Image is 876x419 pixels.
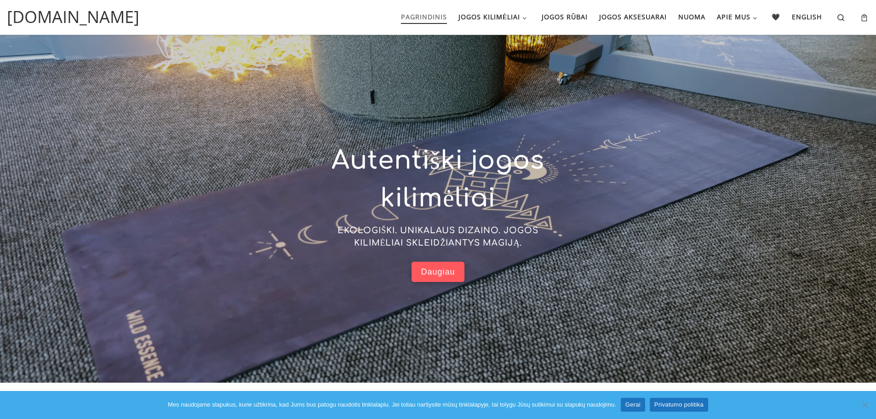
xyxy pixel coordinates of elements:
[716,360,872,403] iframe: Tidio Chat
[596,7,670,27] a: Jogos aksesuarai
[599,7,667,24] span: Jogos aksesuarai
[538,7,590,27] a: Jogos rūbai
[401,7,447,24] span: Pagrindinis
[542,7,588,24] span: Jogos rūbai
[412,262,464,282] a: Daugiau
[792,7,822,24] span: English
[7,5,139,29] a: [DOMAIN_NAME]
[398,7,450,27] a: Pagrindinis
[458,7,521,24] span: Jogos kilimėliai
[168,400,616,409] span: Mes naudojame slapukus, kurie užtikrina, kad Jums bus patogu naudotis tinklalapiu. Jei toliau nar...
[772,7,780,24] span: 🖤
[789,7,825,27] a: English
[455,7,532,27] a: Jogos kilimėliai
[332,147,544,213] span: Autentiški jogos kilimėliai
[769,7,784,27] a: 🖤
[621,398,645,412] a: Gerai
[675,7,708,27] a: Nuoma
[717,7,750,24] span: Apie mus
[338,226,538,247] span: EKOLOGIŠKI. UNIKALAUS DIZAINO. JOGOS KILIMĖLIAI SKLEIDŽIANTYS MAGIJĄ.
[421,267,455,277] span: Daugiau
[860,400,869,409] span: Ne
[650,398,708,412] a: Privatumo politika
[678,7,705,24] span: Nuoma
